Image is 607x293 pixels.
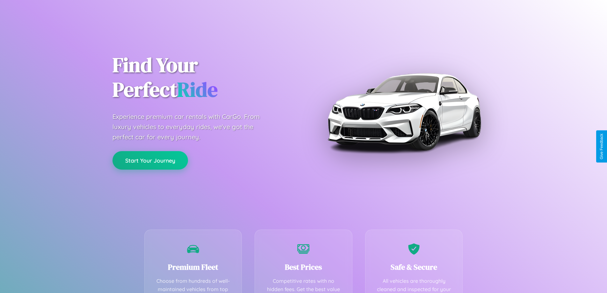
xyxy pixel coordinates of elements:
h3: Best Prices [264,262,343,272]
p: Experience premium car rentals with CarGo. From luxury vehicles to everyday rides, we've got the ... [112,112,272,142]
h1: Find Your Perfect [112,53,294,102]
h3: Safe & Secure [375,262,453,272]
img: Premium BMW car rental vehicle [324,32,484,191]
span: Ride [177,76,218,103]
button: Start Your Journey [112,151,188,170]
div: Give Feedback [599,134,604,159]
h3: Premium Fleet [154,262,232,272]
